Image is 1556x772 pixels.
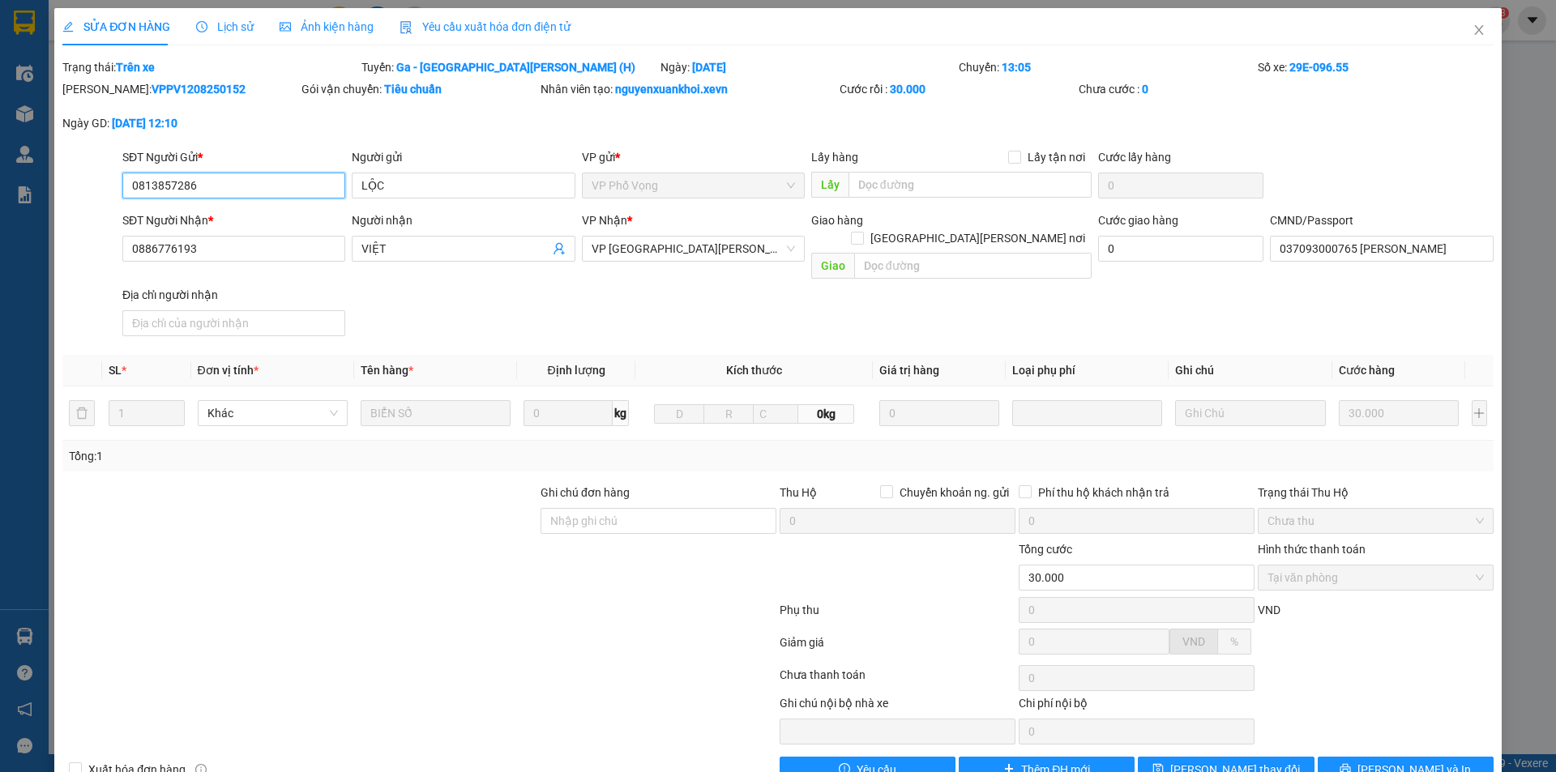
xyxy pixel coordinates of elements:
[1456,8,1502,53] button: Close
[360,58,659,76] div: Tuyến:
[122,148,345,166] div: SĐT Người Gửi
[1169,355,1332,386] th: Ghi chú
[1021,148,1092,166] span: Lấy tận nơi
[582,148,805,166] div: VP gửi
[778,633,1017,662] div: Giảm giá
[352,211,575,229] div: Người nhận
[62,20,170,33] span: SỬA ĐƠN HÀNG
[1258,604,1280,616] span: VND
[122,310,345,336] input: Địa chỉ của người nhận
[116,61,155,74] b: Trên xe
[198,364,259,377] span: Đơn vị tính
[1289,61,1349,74] b: 29E-096.55
[69,447,601,465] div: Tổng: 1
[280,20,374,33] span: Ảnh kiện hàng
[62,21,74,32] span: edit
[207,401,338,425] span: Khác
[811,253,854,279] span: Giao
[1019,694,1255,719] div: Chi phí nội bộ
[615,83,728,96] b: nguyenxuankhoi.xevn
[400,21,413,34] img: icon
[553,242,566,255] span: user-add
[1098,236,1263,262] input: Cước giao hàng
[592,173,795,198] span: VP Phố Vọng
[361,400,511,426] input: VD: Bàn, Ghế
[840,80,1075,98] div: Cước rồi :
[780,694,1015,719] div: Ghi chú nội bộ nhà xe
[112,117,177,130] b: [DATE] 12:10
[753,404,798,424] input: C
[592,237,795,261] span: VP Ninh Bình
[1339,364,1395,377] span: Cước hàng
[854,253,1092,279] input: Dọc đường
[1339,400,1460,426] input: 0
[1098,214,1178,227] label: Cước giao hàng
[780,486,817,499] span: Thu Hộ
[396,61,635,74] b: Ga - [GEOGRAPHIC_DATA][PERSON_NAME] (H)
[69,400,95,426] button: delete
[1175,400,1325,426] input: Ghi Chú
[1002,61,1031,74] b: 13:05
[361,364,413,377] span: Tên hàng
[582,214,627,227] span: VP Nhận
[1258,543,1366,556] label: Hình thức thanh toán
[62,80,298,98] div: [PERSON_NAME]:
[811,214,863,227] span: Giao hàng
[541,486,630,499] label: Ghi chú đơn hàng
[1256,58,1495,76] div: Số xe:
[1258,484,1494,501] div: Trạng thái Thu Hộ
[541,80,836,98] div: Nhân viên tạo:
[1182,635,1205,648] span: VND
[864,229,1092,247] span: [GEOGRAPHIC_DATA][PERSON_NAME] nơi
[196,21,207,32] span: clock-circle
[1270,211,1493,229] div: CMND/Passport
[1032,484,1176,501] span: Phí thu hộ khách nhận trả
[301,80,537,98] div: Gói vận chuyển:
[122,211,345,229] div: SĐT Người Nhận
[109,364,122,377] span: SL
[1019,543,1072,556] span: Tổng cước
[778,601,1017,629] div: Phụ thu
[1267,509,1484,533] span: Chưa thu
[196,20,254,33] span: Lịch sử
[541,508,776,534] input: Ghi chú đơn hàng
[1098,173,1263,198] input: Cước lấy hàng
[1267,565,1484,590] span: Tại văn phòng
[811,151,858,164] span: Lấy hàng
[1098,151,1171,164] label: Cước lấy hàng
[893,484,1015,501] span: Chuyển khoản ng. gửi
[613,400,629,426] span: kg
[811,172,849,198] span: Lấy
[400,20,571,33] span: Yêu cầu xuất hóa đơn điện tử
[703,404,754,424] input: R
[352,148,575,166] div: Người gửi
[1473,23,1485,36] span: close
[1230,635,1238,648] span: %
[384,83,442,96] b: Tiêu chuẩn
[890,83,925,96] b: 30.000
[798,404,853,424] span: 0kg
[61,58,360,76] div: Trạng thái:
[879,364,939,377] span: Giá trị hàng
[1472,400,1487,426] button: plus
[879,400,1000,426] input: 0
[62,114,298,132] div: Ngày GD:
[957,58,1256,76] div: Chuyến:
[1142,83,1148,96] b: 0
[692,61,726,74] b: [DATE]
[280,21,291,32] span: picture
[1006,355,1169,386] th: Loại phụ phí
[659,58,958,76] div: Ngày:
[726,364,782,377] span: Kích thước
[122,286,345,304] div: Địa chỉ người nhận
[654,404,704,424] input: D
[152,83,246,96] b: VPPV1208250152
[778,666,1017,694] div: Chưa thanh toán
[547,364,605,377] span: Định lượng
[849,172,1092,198] input: Dọc đường
[1079,80,1314,98] div: Chưa cước :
